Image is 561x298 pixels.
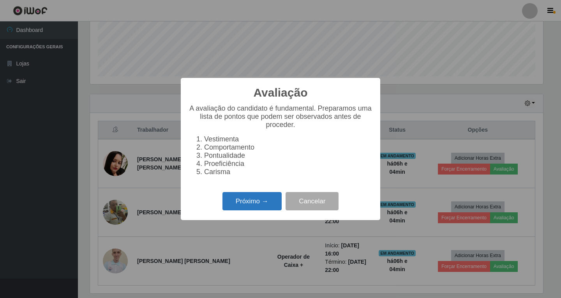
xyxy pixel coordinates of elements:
li: Comportamento [204,143,372,152]
button: Cancelar [286,192,339,210]
li: Pontualidade [204,152,372,160]
h2: Avaliação [254,86,308,100]
li: Vestimenta [204,135,372,143]
li: Proeficiência [204,160,372,168]
button: Próximo → [222,192,282,210]
li: Carisma [204,168,372,176]
p: A avaliação do candidato é fundamental. Preparamos uma lista de pontos que podem ser observados a... [189,104,372,129]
